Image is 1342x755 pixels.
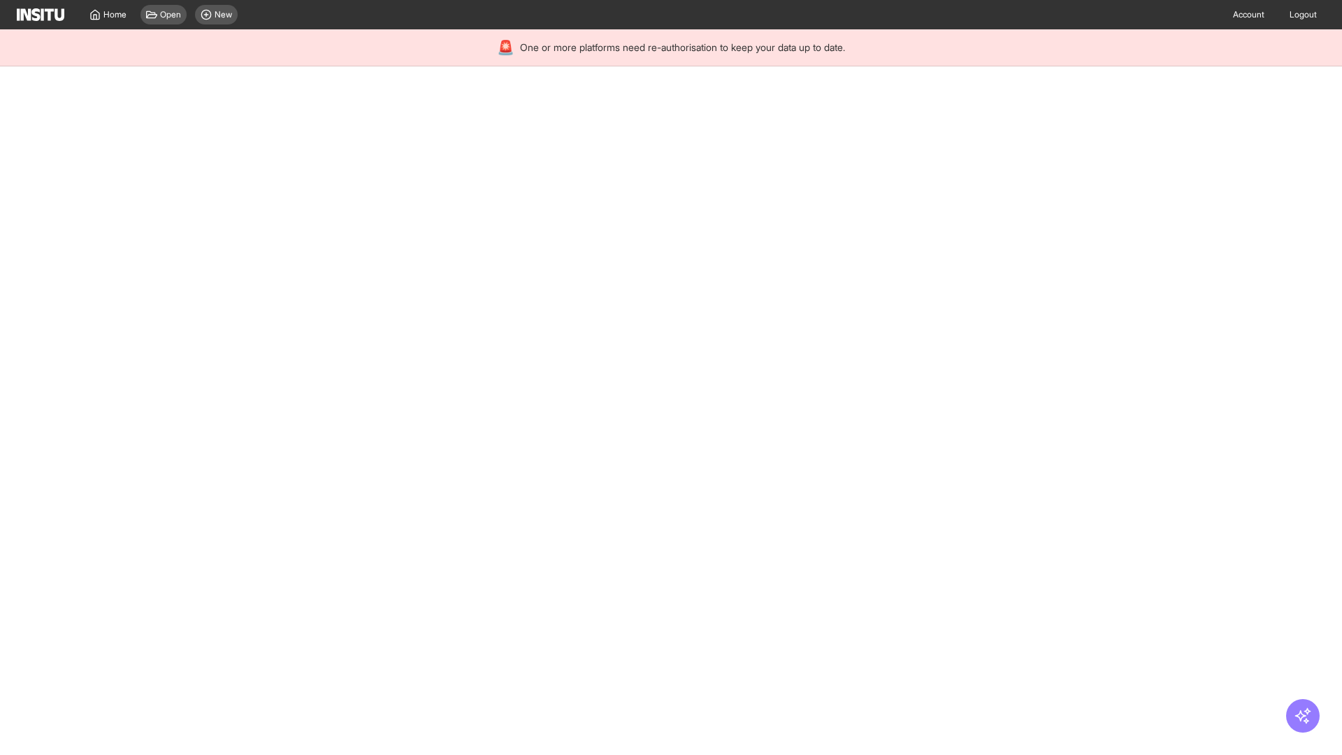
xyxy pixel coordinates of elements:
[520,41,845,55] span: One or more platforms need re-authorisation to keep your data up to date.
[497,38,514,57] div: 🚨
[17,8,64,21] img: Logo
[160,9,181,20] span: Open
[215,9,232,20] span: New
[103,9,127,20] span: Home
